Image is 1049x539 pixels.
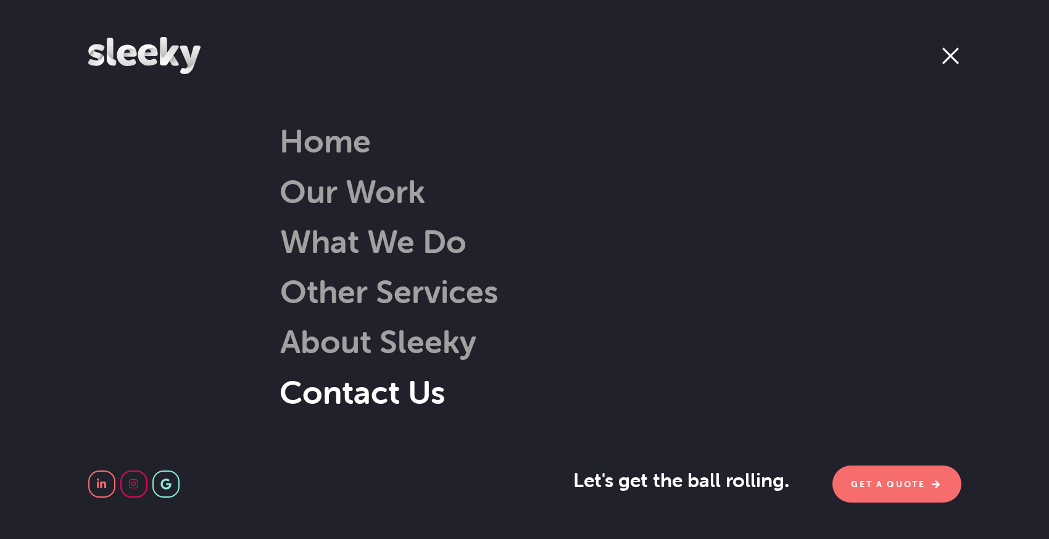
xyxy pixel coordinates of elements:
span: . [784,469,789,491]
img: Sleeky Web Design Newcastle [88,37,201,74]
a: Our Work [280,172,425,211]
a: About Sleeky [243,322,476,361]
a: Contact Us [280,372,445,412]
a: Other Services [243,272,498,311]
a: Home [280,121,371,161]
a: Get A Quote [832,466,961,503]
span: Let's get the ball rolling [573,468,789,492]
a: What We Do [243,222,466,261]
